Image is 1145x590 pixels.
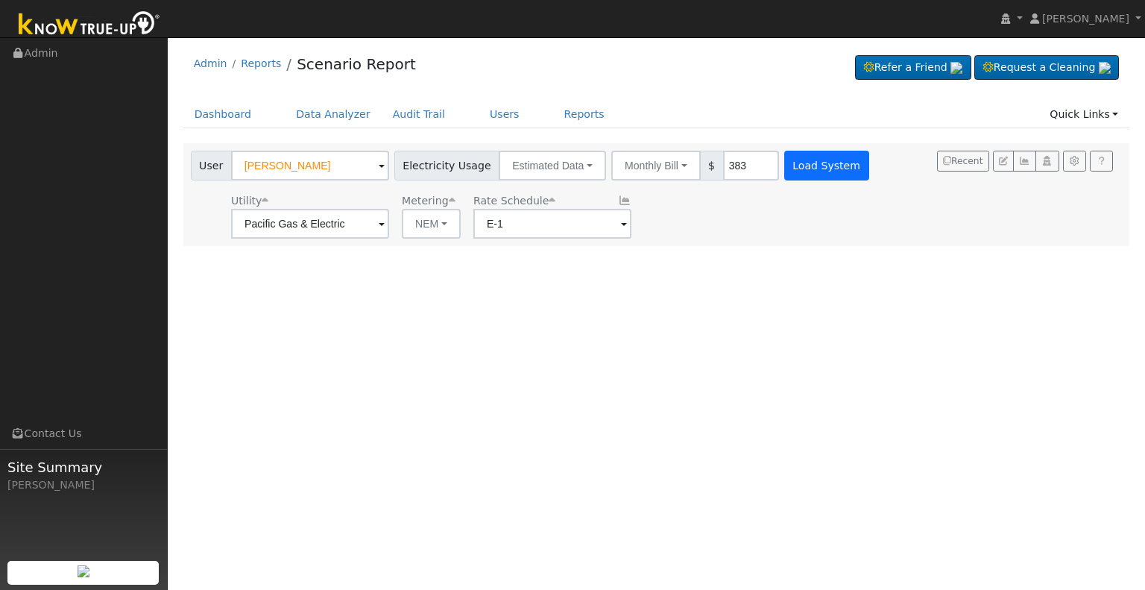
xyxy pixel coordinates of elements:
a: Help Link [1090,151,1113,172]
a: Users [479,101,531,128]
input: Select a Rate Schedule [473,209,631,239]
a: Audit Trail [382,101,456,128]
img: retrieve [78,565,89,577]
a: Data Analyzer [285,101,382,128]
a: Dashboard [183,101,263,128]
span: Electricity Usage [394,151,499,181]
img: Know True-Up [11,8,168,42]
span: $ [700,151,724,181]
a: Reports [553,101,616,128]
span: Site Summary [7,457,160,477]
span: [PERSON_NAME] [1042,13,1129,25]
span: User [191,151,232,181]
div: Metering [402,193,461,209]
img: retrieve [1099,62,1111,74]
button: Recent [937,151,989,172]
a: Scenario Report [297,55,416,73]
button: Monthly Bill [611,151,701,181]
a: Admin [194,57,227,69]
input: Select a Utility [231,209,389,239]
button: Estimated Data [499,151,606,181]
span: Alias: None [473,195,555,207]
button: Login As [1035,151,1059,172]
div: Utility [231,193,389,209]
button: Load System [784,151,869,181]
a: Refer a Friend [855,55,971,81]
button: Multi-Series Graph [1013,151,1036,172]
button: Edit User [993,151,1014,172]
button: NEM [402,209,461,239]
input: Select a User [231,151,389,181]
img: retrieve [950,62,962,74]
div: [PERSON_NAME] [7,477,160,493]
a: Quick Links [1038,101,1129,128]
a: Reports [241,57,281,69]
a: Request a Cleaning [974,55,1119,81]
button: Settings [1063,151,1086,172]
